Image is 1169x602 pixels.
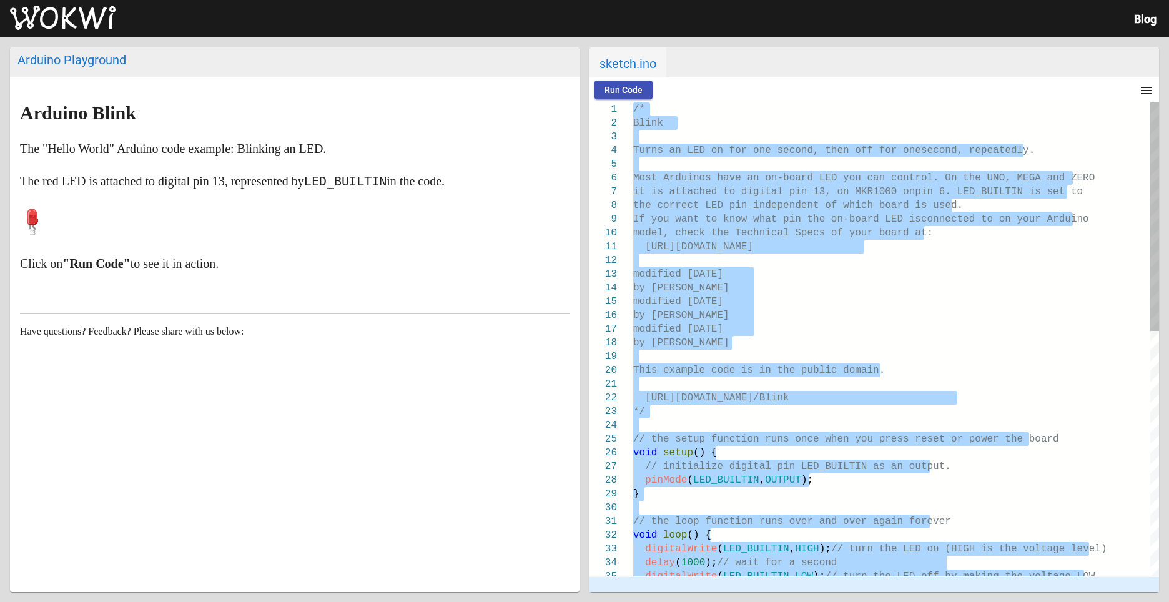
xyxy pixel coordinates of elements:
span: . [945,461,951,472]
div: 35 [589,570,617,583]
mat-icon: menu [1139,83,1154,98]
div: 18 [589,336,617,350]
span: ); [813,571,825,582]
span: , [789,543,796,555]
span: loop [663,530,687,541]
div: 2 [589,116,617,130]
span: Most Arduinos have an on-board LED you can contr [633,172,921,184]
span: HIGH [795,543,819,555]
span: it is attached to digital pin 13, on MKR1000 on [633,186,915,197]
div: 7 [589,185,617,199]
span: , [759,475,766,486]
div: 3 [589,130,617,144]
div: 14 [589,281,617,295]
span: modified [DATE] [633,296,723,307]
div: 22 [589,391,617,405]
div: 26 [589,446,617,460]
span: Run Code [604,85,643,95]
span: } [633,488,639,500]
span: modified [DATE] [633,323,723,335]
span: ); [819,543,831,555]
p: The red LED is attached to digital pin 13, represented by in the code. [20,171,570,191]
span: ( [675,557,681,568]
span: sketch.ino [589,47,666,77]
div: 34 [589,556,617,570]
img: Wokwi [10,6,116,31]
span: pinMode [645,475,687,486]
span: ( [717,571,723,582]
span: [URL][DOMAIN_NAME] [645,241,753,252]
span: by [PERSON_NAME] [633,282,729,294]
a: Blog [1134,12,1157,26]
span: // the loop function runs over and over again fore [633,516,933,527]
div: 15 [589,295,617,308]
span: delay [645,557,675,568]
div: 11 [589,240,617,254]
span: the correct LED pin independent of which board i [633,200,921,211]
h1: Arduino Blink [20,103,570,123]
button: Run Code [594,81,653,99]
p: Click on to see it in action. [20,254,570,274]
span: by [PERSON_NAME] [633,337,729,348]
span: // turn the LED on (HIGH is the voltage level) [831,543,1107,555]
span: LED_BUILTIN [723,543,789,555]
div: 24 [589,418,617,432]
div: 17 [589,322,617,336]
span: // the setup function runs once when you press res [633,433,933,445]
div: 20 [589,363,617,377]
span: ( [717,543,723,555]
span: modified [DATE] [633,269,723,280]
div: 9 [589,212,617,226]
strong: "Run Code" [62,257,130,270]
div: 1 [589,102,617,116]
span: // turn the LED off by making the voltage LOW [825,571,1095,582]
div: 4 [589,144,617,157]
div: 28 [589,473,617,487]
div: 21 [589,377,617,391]
span: Turns an LED on for one second, then off for one [633,145,921,156]
div: 16 [589,308,617,322]
div: 32 [589,528,617,542]
span: () { [687,530,711,541]
span: second, repeatedly. [921,145,1035,156]
span: This example code is in the public domain. [633,365,885,376]
span: OUTPUT [765,475,801,486]
div: 13 [589,267,617,281]
span: If you want to know what pin the on-board LED is [633,214,921,225]
span: digitalWrite [645,571,717,582]
div: 30 [589,501,617,515]
div: 10 [589,226,617,240]
div: 23 [589,405,617,418]
span: , [789,571,796,582]
div: Arduino Playground [17,52,572,67]
span: ); [801,475,813,486]
span: digitalWrite [645,543,717,555]
span: pin 6. LED_BUILTIN is set to [915,186,1083,197]
span: by [PERSON_NAME] [633,310,729,321]
div: 5 [589,157,617,171]
span: LOW [795,571,813,582]
span: Blink [633,117,663,129]
span: model, check the Technical Specs of your board a [633,227,921,239]
span: // wait for a second [717,557,837,568]
div: 31 [589,515,617,528]
span: ( [687,475,693,486]
span: et or power the board [933,433,1059,445]
span: LED_BUILTIN [693,475,759,486]
span: ol. On the UNO, MEGA and ZERO [921,172,1095,184]
span: t: [921,227,933,239]
div: 27 [589,460,617,473]
div: 25 [589,432,617,446]
code: LED_BUILTIN [304,174,387,189]
span: ); [705,557,717,568]
div: 12 [589,254,617,267]
div: 19 [589,350,617,363]
span: s used. [921,200,963,211]
span: 1000 [681,557,705,568]
span: LED_BUILTIN [723,571,789,582]
span: setup [663,447,693,458]
span: [URL][DOMAIN_NAME] [645,392,753,403]
span: void [633,530,657,541]
div: 29 [589,487,617,501]
span: ver [933,516,951,527]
